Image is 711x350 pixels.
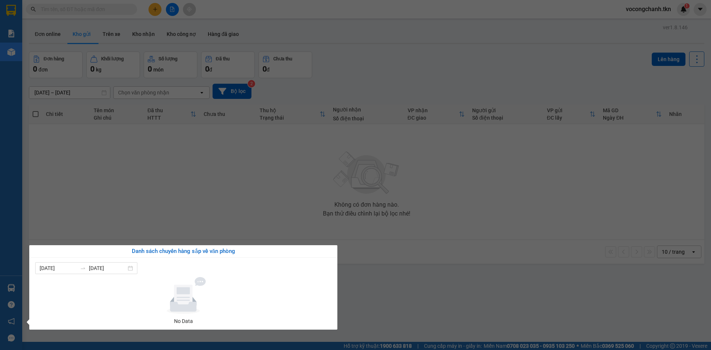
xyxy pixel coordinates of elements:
span: swap-right [80,265,86,271]
div: Danh sách chuyến hàng sắp về văn phòng [35,247,331,256]
input: Đến ngày [89,264,126,272]
span: to [80,265,86,271]
div: No Data [38,317,328,325]
input: Từ ngày [40,264,77,272]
